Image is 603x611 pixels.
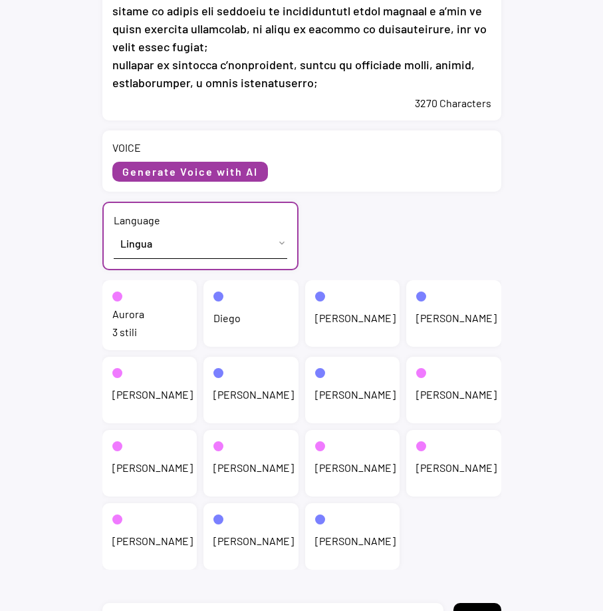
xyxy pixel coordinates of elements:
[112,534,193,548] div: [PERSON_NAME]
[112,162,268,182] button: Generate Voice with AI
[416,387,497,402] div: [PERSON_NAME]
[416,461,497,475] div: [PERSON_NAME]
[315,311,396,325] div: [PERSON_NAME]
[112,307,144,321] div: Aurora
[416,311,497,325] div: [PERSON_NAME]
[112,461,193,475] div: [PERSON_NAME]
[213,311,241,325] div: Diego
[112,325,187,339] div: 3 stili
[315,387,396,402] div: [PERSON_NAME]
[114,213,160,228] div: Language
[315,461,396,475] div: [PERSON_NAME]
[213,534,294,548] div: [PERSON_NAME]
[112,387,193,402] div: [PERSON_NAME]
[112,140,141,155] div: VOICE
[112,96,491,110] div: 3270 Characters
[213,387,294,402] div: [PERSON_NAME]
[315,534,396,548] div: [PERSON_NAME]
[213,461,294,475] div: [PERSON_NAME]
